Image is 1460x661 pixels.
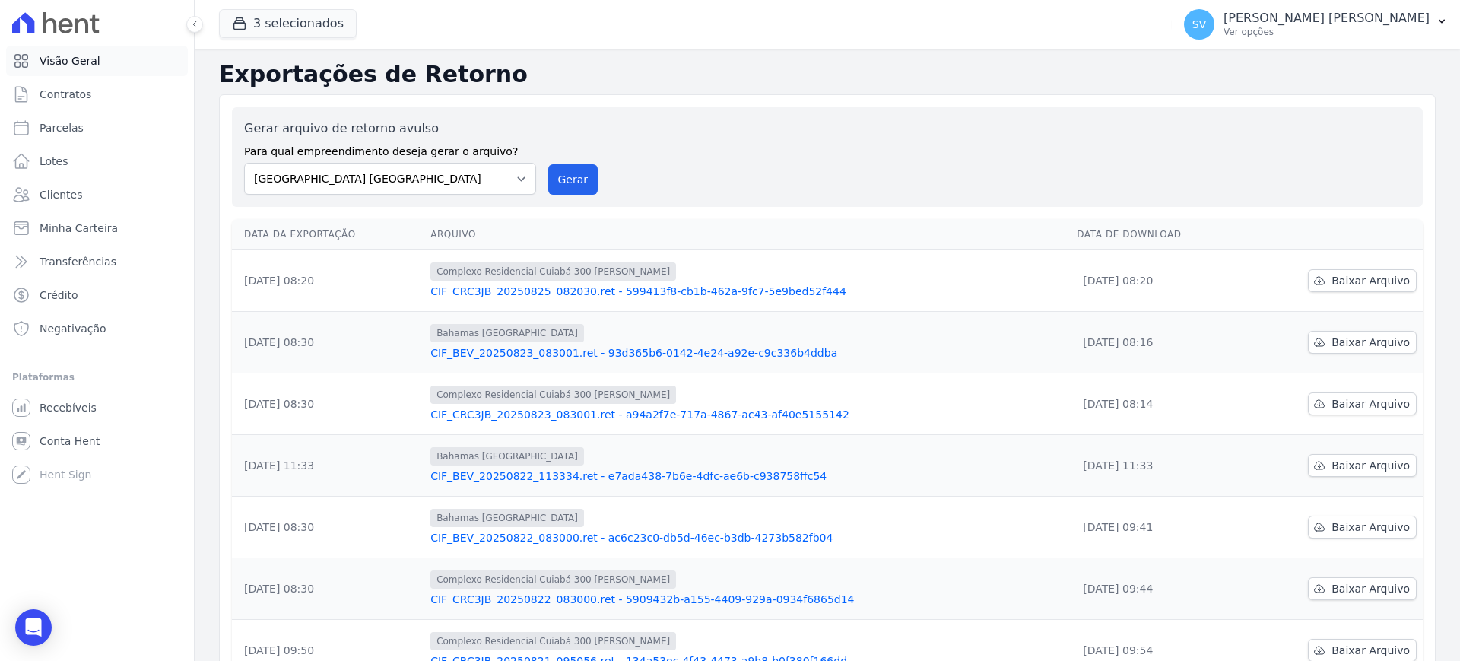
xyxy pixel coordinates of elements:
[430,509,584,527] span: Bahamas [GEOGRAPHIC_DATA]
[6,113,188,143] a: Parcelas
[1308,454,1417,477] a: Baixar Arquivo
[219,61,1436,88] h2: Exportações de Retorno
[6,46,188,76] a: Visão Geral
[1224,26,1430,38] p: Ver opções
[1331,273,1410,288] span: Baixar Arquivo
[1331,458,1410,473] span: Baixar Arquivo
[40,288,78,303] span: Crédito
[6,392,188,423] a: Recebíveis
[430,407,1065,422] a: CIF_CRC3JB_20250823_083001.ret - a94a2f7e-717a-4867-ac43-af40e5155142
[430,530,1065,545] a: CIF_BEV_20250822_083000.ret - ac6c23c0-db5d-46ec-b3db-4273b582fb04
[40,221,118,236] span: Minha Carteira
[40,120,84,135] span: Parcelas
[1192,19,1206,30] span: SV
[430,345,1065,361] a: CIF_BEV_20250823_083001.ret - 93d365b6-0142-4e24-a92e-c9c336b4ddba
[232,373,424,435] td: [DATE] 08:30
[1071,250,1243,312] td: [DATE] 08:20
[40,87,91,102] span: Contratos
[1331,581,1410,596] span: Baixar Arquivo
[1071,373,1243,435] td: [DATE] 08:14
[232,250,424,312] td: [DATE] 08:20
[1308,331,1417,354] a: Baixar Arquivo
[219,9,357,38] button: 3 selecionados
[40,154,68,169] span: Lotes
[430,570,676,589] span: Complexo Residencial Cuiabá 300 [PERSON_NAME]
[6,246,188,277] a: Transferências
[40,400,97,415] span: Recebíveis
[1071,312,1243,373] td: [DATE] 08:16
[1331,396,1410,412] span: Baixar Arquivo
[40,187,82,202] span: Clientes
[548,164,598,195] button: Gerar
[430,284,1065,299] a: CIF_CRC3JB_20250825_082030.ret - 599413f8-cb1b-462a-9fc7-5e9bed52f444
[40,53,100,68] span: Visão Geral
[1224,11,1430,26] p: [PERSON_NAME] [PERSON_NAME]
[6,426,188,456] a: Conta Hent
[1308,516,1417,539] a: Baixar Arquivo
[430,592,1065,607] a: CIF_CRC3JB_20250822_083000.ret - 5909432b-a155-4409-929a-0934f6865d14
[1071,219,1243,250] th: Data de Download
[1331,643,1410,658] span: Baixar Arquivo
[1331,520,1410,535] span: Baixar Arquivo
[244,119,536,138] label: Gerar arquivo de retorno avulso
[430,632,676,650] span: Complexo Residencial Cuiabá 300 [PERSON_NAME]
[232,497,424,558] td: [DATE] 08:30
[40,321,106,336] span: Negativação
[6,180,188,210] a: Clientes
[15,609,52,646] div: Open Intercom Messenger
[12,368,182,386] div: Plataformas
[40,254,116,269] span: Transferências
[1308,577,1417,600] a: Baixar Arquivo
[430,386,676,404] span: Complexo Residencial Cuiabá 300 [PERSON_NAME]
[6,213,188,243] a: Minha Carteira
[1308,269,1417,292] a: Baixar Arquivo
[430,324,584,342] span: Bahamas [GEOGRAPHIC_DATA]
[430,469,1065,484] a: CIF_BEV_20250822_113334.ret - e7ada438-7b6e-4dfc-ae6b-c938758ffc54
[6,79,188,110] a: Contratos
[6,280,188,310] a: Crédito
[1071,497,1243,558] td: [DATE] 09:41
[430,447,584,466] span: Bahamas [GEOGRAPHIC_DATA]
[244,138,536,160] label: Para qual empreendimento deseja gerar o arquivo?
[232,435,424,497] td: [DATE] 11:33
[1071,435,1243,497] td: [DATE] 11:33
[430,262,676,281] span: Complexo Residencial Cuiabá 300 [PERSON_NAME]
[6,146,188,176] a: Lotes
[424,219,1071,250] th: Arquivo
[1071,558,1243,620] td: [DATE] 09:44
[40,434,100,449] span: Conta Hent
[232,219,424,250] th: Data da Exportação
[6,313,188,344] a: Negativação
[232,312,424,373] td: [DATE] 08:30
[232,558,424,620] td: [DATE] 08:30
[1308,392,1417,415] a: Baixar Arquivo
[1172,3,1460,46] button: SV [PERSON_NAME] [PERSON_NAME] Ver opções
[1331,335,1410,350] span: Baixar Arquivo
